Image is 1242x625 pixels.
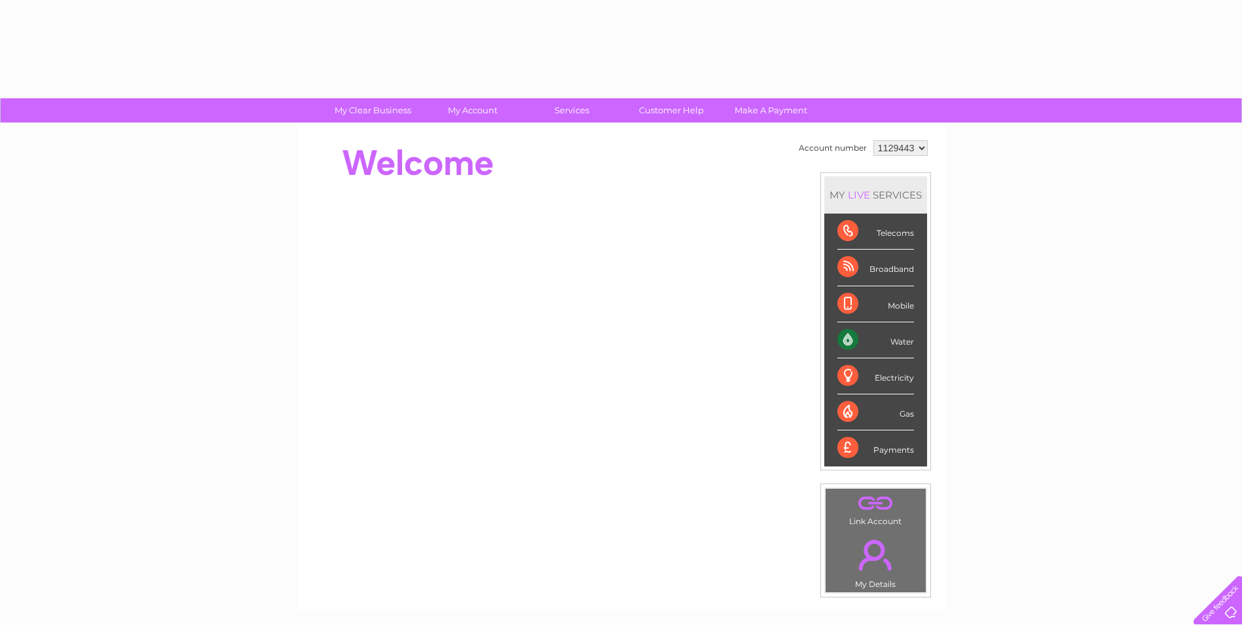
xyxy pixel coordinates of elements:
a: My Account [418,98,526,123]
div: Electricity [837,358,914,394]
div: MY SERVICES [824,176,927,214]
td: Link Account [825,488,926,529]
a: Make A Payment [717,98,825,123]
div: Mobile [837,286,914,322]
div: Broadband [837,250,914,286]
a: My Clear Business [319,98,427,123]
div: Telecoms [837,214,914,250]
a: Services [518,98,626,123]
td: My Details [825,529,926,593]
div: Water [837,322,914,358]
a: Customer Help [617,98,725,123]
div: LIVE [845,189,873,201]
a: . [829,532,922,578]
a: . [829,492,922,515]
div: Payments [837,430,914,466]
div: Gas [837,394,914,430]
td: Account number [795,137,870,159]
